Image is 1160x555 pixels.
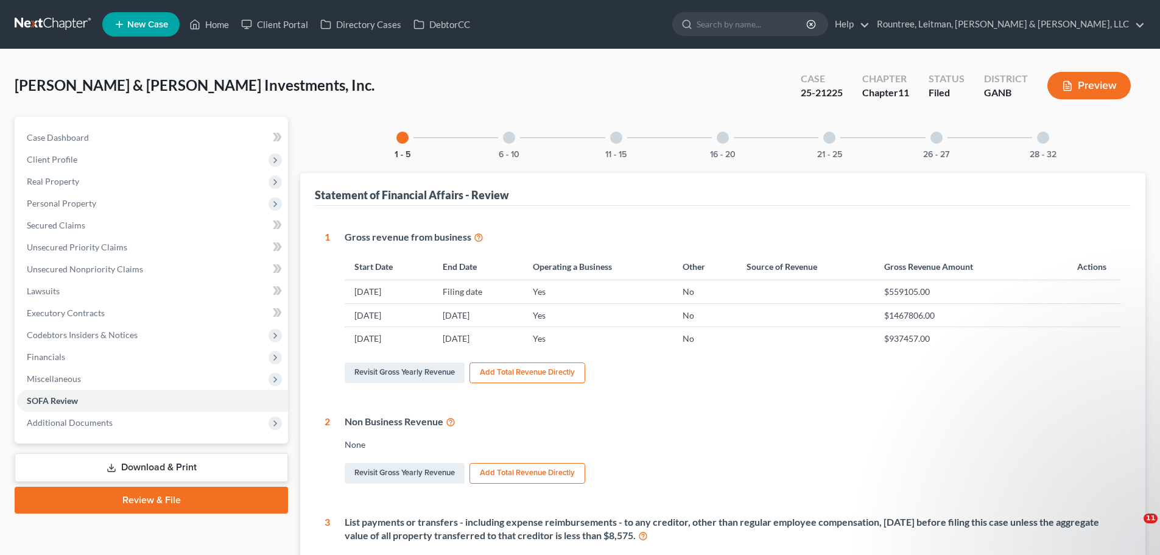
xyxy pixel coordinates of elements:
[874,280,1039,303] td: $559105.00
[929,72,965,86] div: Status
[499,150,519,159] button: 6 - 10
[1039,254,1121,280] th: Actions
[1119,514,1148,543] iframe: Intercom live chat
[469,362,585,383] button: Add Total Revenue Directly
[710,150,736,159] button: 16 - 20
[829,13,870,35] a: Help
[17,390,288,412] a: SOFA Review
[984,86,1028,100] div: GANB
[801,72,843,86] div: Case
[27,176,79,186] span: Real Property
[345,280,433,303] td: [DATE]
[27,220,85,230] span: Secured Claims
[898,87,909,98] span: 11
[433,280,523,303] td: Filing date
[1144,514,1158,523] span: 11
[15,487,288,514] a: Review & File
[673,303,737,327] td: No
[15,453,288,482] a: Download & Print
[27,264,143,274] span: Unsecured Nonpriority Claims
[737,254,874,280] th: Source of Revenue
[27,132,89,143] span: Case Dashboard
[605,150,627,159] button: 11 - 15
[874,327,1039,350] td: $937457.00
[27,417,113,428] span: Additional Documents
[407,13,476,35] a: DebtorCC
[871,13,1145,35] a: Rountree, Leitman, [PERSON_NAME] & [PERSON_NAME], LLC
[325,415,330,486] div: 2
[673,280,737,303] td: No
[862,86,909,100] div: Chapter
[345,254,433,280] th: Start Date
[523,303,673,327] td: Yes
[874,303,1039,327] td: $1467806.00
[17,236,288,258] a: Unsecured Priority Claims
[923,150,949,159] button: 26 - 27
[929,86,965,100] div: Filed
[183,13,235,35] a: Home
[345,362,465,383] a: Revisit Gross Yearly Revenue
[27,154,77,164] span: Client Profile
[345,327,433,350] td: [DATE]
[17,127,288,149] a: Case Dashboard
[27,242,127,252] span: Unsecured Priority Claims
[325,230,330,386] div: 1
[801,86,843,100] div: 25-21225
[345,439,1121,451] div: None
[433,327,523,350] td: [DATE]
[27,330,138,340] span: Codebtors Insiders & Notices
[345,463,465,484] a: Revisit Gross Yearly Revenue
[345,415,1121,429] div: Non Business Revenue
[1030,150,1056,159] button: 28 - 32
[1047,72,1131,99] button: Preview
[17,280,288,302] a: Lawsuits
[27,308,105,318] span: Executory Contracts
[697,13,808,35] input: Search by name...
[27,352,65,362] span: Financials
[345,303,433,327] td: [DATE]
[523,254,673,280] th: Operating a Business
[345,230,1121,244] div: Gross revenue from business
[27,395,78,406] span: SOFA Review
[433,303,523,327] td: [DATE]
[235,13,314,35] a: Client Portal
[523,327,673,350] td: Yes
[27,286,60,296] span: Lawsuits
[127,20,168,29] span: New Case
[315,188,509,202] div: Statement of Financial Affairs - Review
[17,214,288,236] a: Secured Claims
[433,254,523,280] th: End Date
[314,13,407,35] a: Directory Cases
[469,463,585,484] button: Add Total Revenue Directly
[874,254,1039,280] th: Gross Revenue Amount
[27,198,96,208] span: Personal Property
[673,254,737,280] th: Other
[395,150,411,159] button: 1 - 5
[673,327,737,350] td: No
[15,76,374,94] span: [PERSON_NAME] & [PERSON_NAME] Investments, Inc.
[817,150,842,159] button: 21 - 25
[345,515,1121,543] div: List payments or transfers - including expense reimbursements - to any creditor, other than regul...
[984,72,1028,86] div: District
[17,258,288,280] a: Unsecured Nonpriority Claims
[17,302,288,324] a: Executory Contracts
[523,280,673,303] td: Yes
[862,72,909,86] div: Chapter
[27,373,81,384] span: Miscellaneous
